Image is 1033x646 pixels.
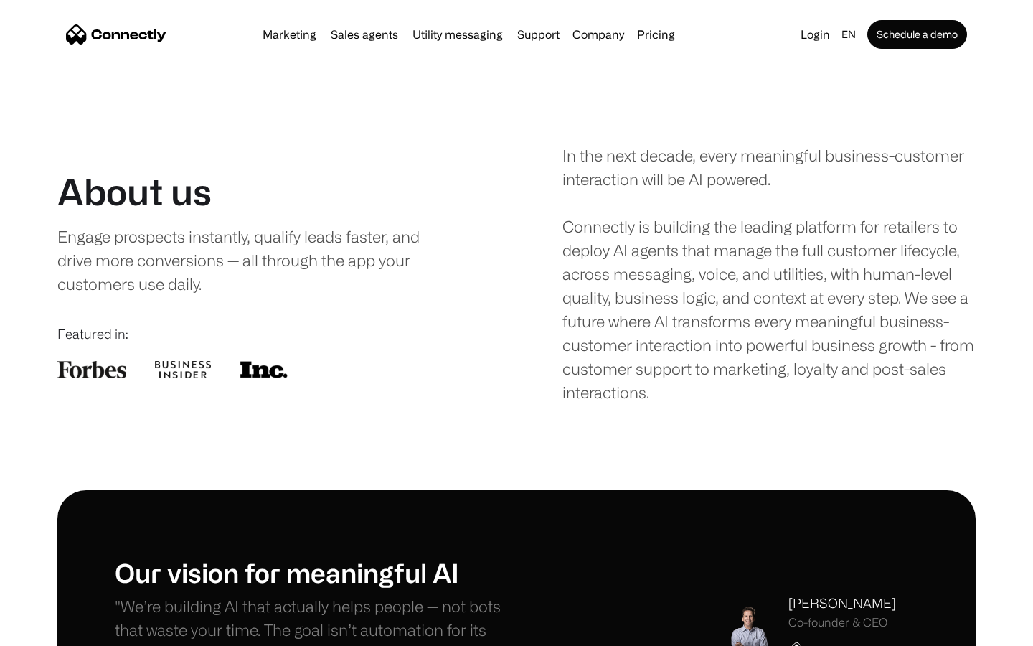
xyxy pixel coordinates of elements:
a: Marketing [257,29,322,40]
div: Engage prospects instantly, qualify leads faster, and drive more conversions — all through the ap... [57,225,450,296]
a: Login [795,24,836,45]
div: en [841,24,856,45]
div: Co-founder & CEO [788,616,896,629]
a: Pricing [631,29,681,40]
ul: Language list [29,621,86,641]
a: Support [511,29,565,40]
aside: Language selected: English [14,619,86,641]
div: In the next decade, every meaningful business-customer interaction will be AI powered. Connectly ... [562,144,976,404]
a: Utility messaging [407,29,509,40]
h1: Our vision for meaningful AI [115,557,516,588]
a: Schedule a demo [867,20,967,49]
h1: About us [57,170,212,213]
div: Company [572,24,624,45]
div: Featured in: [57,324,471,344]
a: Sales agents [325,29,404,40]
div: [PERSON_NAME] [788,594,896,613]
